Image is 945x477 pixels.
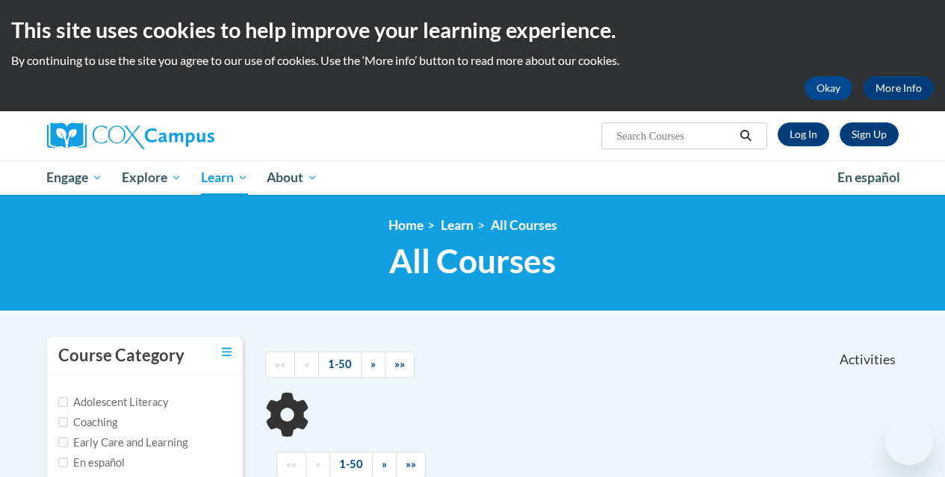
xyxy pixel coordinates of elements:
span: All Courses [389,241,556,281]
a: End [385,352,415,378]
input: Checkbox for Options [58,458,68,467]
iframe: Button to launch messaging window [885,417,933,465]
a: Begining [265,352,295,378]
span: « [304,358,309,370]
a: Explore [112,160,191,195]
h3: Course Category [58,344,185,367]
label: Adolescent Literacy [58,394,169,411]
a: Engage [37,160,113,195]
span: «« [286,458,297,470]
input: Checkbox for Options [58,437,68,447]
a: About [257,160,327,195]
button: Search [734,127,757,145]
a: Home [388,217,424,233]
span: Engage [46,169,102,187]
span: Explore [122,169,182,187]
a: Next [361,352,385,378]
input: Checkbox for Options [58,397,68,407]
a: En español [828,162,910,193]
p: By continuing to use the site you agree to our use of cookies. Use the ‘More info’ button to read... [11,52,934,69]
h2: This site uses cookies to help improve your learning experience. [11,15,934,45]
span: About [267,169,317,187]
a: Log In [778,122,829,146]
a: Register [840,122,899,146]
span: En español [837,169,900,185]
a: More Info [864,76,934,100]
input: Search Courses [615,127,734,145]
a: All Courses [491,217,557,233]
label: En español [58,455,125,471]
input: Checkbox for Options [58,417,68,427]
a: Toggle collapse [222,344,232,361]
span: »» [406,458,416,470]
button: Okay [805,76,852,100]
span: » [382,458,387,470]
span: «« [275,358,285,370]
label: Coaching [58,414,117,431]
span: » [371,358,376,370]
a: 1-50 [318,352,362,378]
div: Main menu [36,160,910,195]
a: Learn [441,217,474,233]
span: « [315,458,320,470]
a: Previous [294,352,319,378]
span: Learn [201,169,248,187]
a: Cox Campus [47,122,316,149]
span: Activities [840,352,896,368]
a: Learn [191,160,258,195]
img: Cox Campus [47,122,214,149]
label: Early Care and Learning [58,434,188,451]
span: »» [394,358,405,370]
